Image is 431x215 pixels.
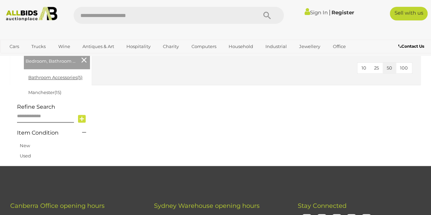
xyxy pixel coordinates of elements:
a: Used [20,153,31,158]
span: 10 [361,65,366,71]
button: 100 [396,63,412,73]
span: | [329,9,330,16]
a: Hospitality [122,41,155,52]
a: Cars [5,41,24,52]
span: Sydney Warehouse opening hours [154,202,260,210]
h4: Refine Search [17,104,90,110]
span: (15) [55,90,61,95]
a: [GEOGRAPHIC_DATA] [31,52,89,63]
a: Charity [158,41,183,52]
a: Sports [5,52,28,63]
a: Trucks [27,41,50,52]
a: Office [328,41,350,52]
button: 50 [383,63,396,73]
span: 25 [374,65,379,71]
span: 100 [400,65,408,71]
img: Allbids.com.au [3,7,60,21]
a: New [20,143,30,148]
a: Jewellery [295,41,325,52]
a: Bathroom Accessories(5) [28,75,82,80]
a: Industrial [261,41,291,52]
button: Search [250,7,284,24]
a: Sell with us [390,7,428,20]
span: (5) [77,75,82,80]
a: Antiques & Art [78,41,119,52]
span: Canberra Office opening hours [10,202,105,210]
h4: Item Condition [17,130,72,136]
a: Computers [187,41,220,52]
a: Household [224,41,258,52]
a: Contact Us [398,43,426,50]
a: Register [332,9,354,16]
button: 25 [370,63,383,73]
span: Stay Connected [297,202,346,210]
a: Manchester(15) [28,90,61,95]
span: 50 [387,65,392,71]
a: Wine [53,41,74,52]
a: Sign In [305,9,328,16]
span: Bedroom, Bathroom & Laundry [26,56,77,65]
button: 10 [357,63,370,73]
b: Contact Us [398,44,424,49]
